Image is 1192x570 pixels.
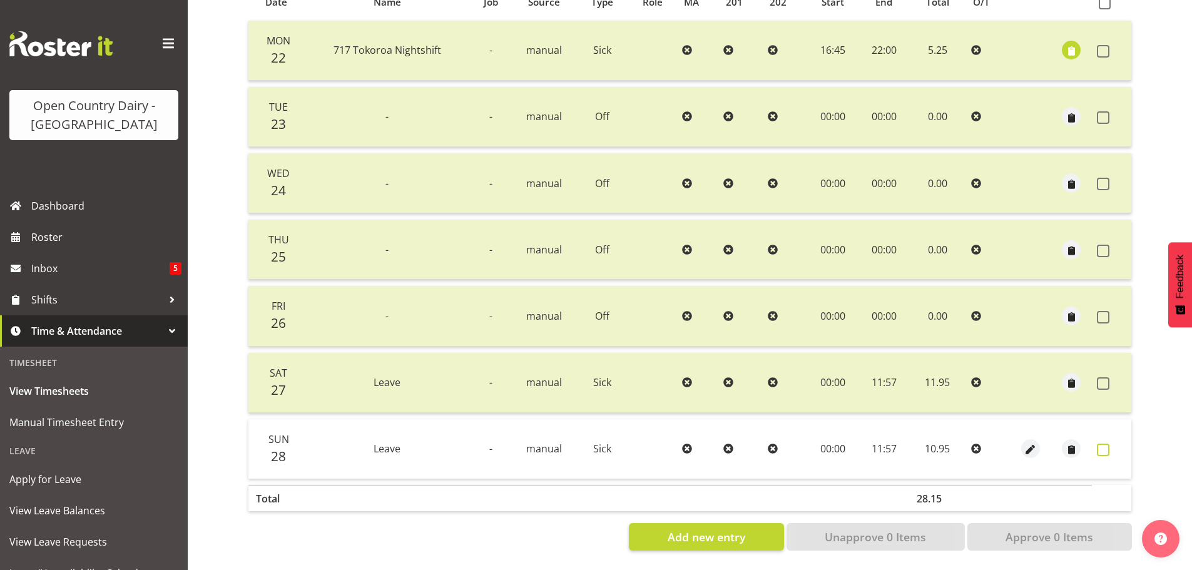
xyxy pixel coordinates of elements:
[489,442,492,455] span: -
[909,220,966,280] td: 0.00
[269,100,288,114] span: Tue
[3,464,185,495] a: Apply for Leave
[859,353,909,413] td: 11:57
[909,419,966,479] td: 10.95
[334,43,441,57] span: 717 Tokoroa Nightshift
[9,470,178,489] span: Apply for Leave
[967,523,1132,551] button: Approve 0 Items
[909,485,966,511] th: 28.15
[859,153,909,213] td: 00:00
[1006,529,1093,545] span: Approve 0 Items
[271,381,286,399] span: 27
[271,49,286,66] span: 22
[526,375,562,389] span: manual
[577,353,628,413] td: Sick
[807,419,859,479] td: 00:00
[1168,242,1192,327] button: Feedback - Show survey
[385,243,389,257] span: -
[1174,255,1186,298] span: Feedback
[270,366,287,380] span: Sat
[3,438,185,464] div: Leave
[909,87,966,147] td: 0.00
[859,286,909,346] td: 00:00
[526,43,562,57] span: manual
[385,309,389,323] span: -
[9,382,178,400] span: View Timesheets
[489,375,492,389] span: -
[385,109,389,123] span: -
[807,286,859,346] td: 00:00
[271,248,286,265] span: 25
[859,87,909,147] td: 00:00
[489,43,492,57] span: -
[909,153,966,213] td: 0.00
[859,21,909,81] td: 22:00
[577,87,628,147] td: Off
[577,286,628,346] td: Off
[577,220,628,280] td: Off
[9,31,113,56] img: Rosterit website logo
[787,523,965,551] button: Unapprove 0 Items
[272,299,285,313] span: Fri
[9,413,178,432] span: Manual Timesheet Entry
[271,314,286,332] span: 26
[248,485,303,511] th: Total
[267,34,290,48] span: Mon
[489,176,492,190] span: -
[807,21,859,81] td: 16:45
[668,529,745,545] span: Add new entry
[577,21,628,81] td: Sick
[31,196,181,215] span: Dashboard
[526,442,562,455] span: manual
[268,233,289,247] span: Thu
[859,220,909,280] td: 00:00
[22,96,166,134] div: Open Country Dairy - [GEOGRAPHIC_DATA]
[859,419,909,479] td: 11:57
[31,259,170,278] span: Inbox
[170,262,181,275] span: 5
[374,375,400,389] span: Leave
[267,166,290,180] span: Wed
[807,153,859,213] td: 00:00
[3,407,185,438] a: Manual Timesheet Entry
[629,523,783,551] button: Add new entry
[909,353,966,413] td: 11.95
[807,353,859,413] td: 00:00
[268,432,289,446] span: Sun
[825,529,926,545] span: Unapprove 0 Items
[3,526,185,557] a: View Leave Requests
[271,181,286,199] span: 24
[31,322,163,340] span: Time & Attendance
[271,447,286,465] span: 28
[385,176,389,190] span: -
[3,495,185,526] a: View Leave Balances
[909,286,966,346] td: 0.00
[489,109,492,123] span: -
[526,109,562,123] span: manual
[3,350,185,375] div: Timesheet
[807,220,859,280] td: 00:00
[271,115,286,133] span: 23
[577,419,628,479] td: Sick
[526,309,562,323] span: manual
[9,501,178,520] span: View Leave Balances
[909,21,966,81] td: 5.25
[577,153,628,213] td: Off
[374,442,400,455] span: Leave
[31,290,163,309] span: Shifts
[526,176,562,190] span: manual
[3,375,185,407] a: View Timesheets
[9,532,178,551] span: View Leave Requests
[1154,532,1167,545] img: help-xxl-2.png
[489,243,492,257] span: -
[807,87,859,147] td: 00:00
[31,228,181,247] span: Roster
[526,243,562,257] span: manual
[489,309,492,323] span: -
